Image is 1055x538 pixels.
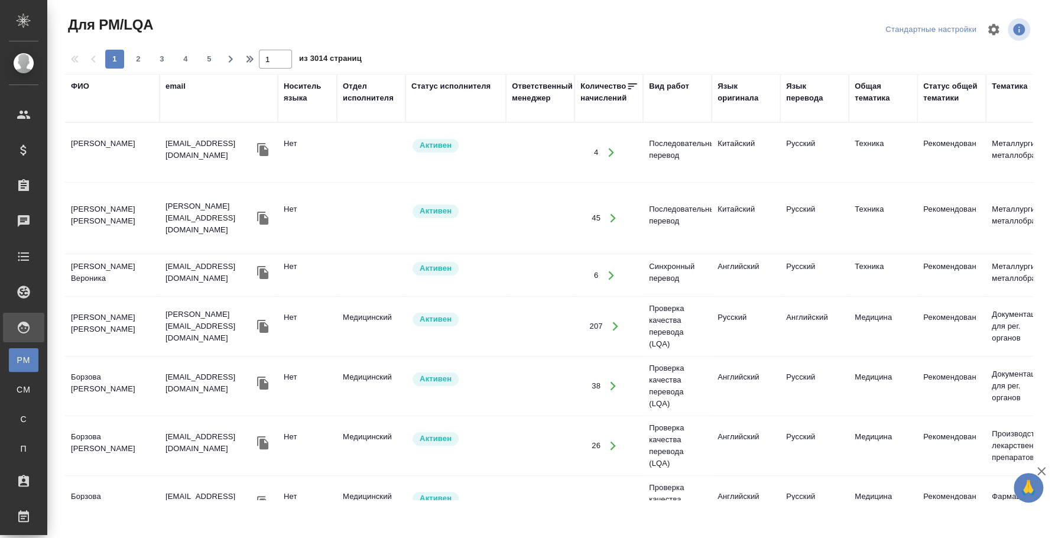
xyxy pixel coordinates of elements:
a: CM [9,378,38,401]
td: [PERSON_NAME] [PERSON_NAME] [65,306,160,347]
td: Русский [780,197,849,239]
button: Открыть работы [599,263,623,287]
button: Открыть работы [601,494,625,518]
button: Открыть работы [601,434,625,458]
div: Рядовой исполнитель: назначай с учетом рейтинга [411,491,500,507]
div: 26 [592,440,600,452]
td: Медицина [849,425,917,466]
td: Фармацевтика [986,485,1054,526]
span: 2 [129,53,148,65]
td: [PERSON_NAME] [PERSON_NAME] [65,197,160,239]
td: Медицинский [337,306,405,347]
td: Проверка качества перевода (LQA) [643,476,712,535]
td: Техника [849,132,917,173]
div: Статус исполнителя [411,80,491,92]
td: Металлургия и металлобработка [986,197,1054,239]
td: Рекомендован [917,132,986,173]
td: Нет [278,197,337,239]
td: Медицина [849,365,917,407]
td: Английский [712,365,780,407]
td: Нет [278,425,337,466]
td: Нет [278,365,337,407]
td: Документация для рег. органов [986,362,1054,410]
div: 38 [592,380,600,392]
div: Рядовой исполнитель: назначай с учетом рейтинга [411,431,500,447]
div: split button [882,21,979,39]
td: Рекомендован [917,306,986,347]
button: 5 [200,50,219,69]
td: Английский [780,306,849,347]
div: Носитель языка [284,80,331,104]
button: Скопировать [254,374,272,392]
p: [EMAIL_ADDRESS][DOMAIN_NAME] [165,371,254,395]
button: Скопировать [254,141,272,158]
td: [PERSON_NAME] Вероника [65,255,160,296]
p: Активен [420,433,452,445]
button: 🙏 [1014,473,1043,503]
div: Количество начислений [580,80,626,104]
button: Скопировать [254,434,272,452]
span: С [15,413,33,425]
td: Нет [278,132,337,173]
button: 3 [152,50,171,69]
button: Скопировать [254,494,272,511]
div: Вид работ [649,80,689,92]
td: Синхронный перевод [643,255,712,296]
div: Рядовой исполнитель: назначай с учетом рейтинга [411,312,500,328]
p: Активен [420,262,452,274]
div: Язык оригинала [718,80,774,104]
div: ФИО [71,80,89,92]
button: Открыть работы [601,206,625,231]
button: Скопировать [254,317,272,335]
p: Активен [420,140,452,151]
div: Общая тематика [855,80,911,104]
td: Документация для рег. органов [986,303,1054,350]
td: Русский [780,485,849,526]
div: 4 [594,147,598,158]
span: П [15,443,33,455]
td: Проверка качества перевода (LQA) [643,356,712,416]
div: Рядовой исполнитель: назначай с учетом рейтинга [411,138,500,154]
button: Скопировать [254,264,272,281]
a: П [9,437,38,461]
td: Рекомендован [917,365,986,407]
td: Медицина [849,306,917,347]
td: Английский [712,255,780,296]
td: Рекомендован [917,485,986,526]
td: Русский [780,255,849,296]
p: [EMAIL_ADDRESS][DOMAIN_NAME] [165,431,254,455]
td: Нет [278,306,337,347]
td: Борзова [PERSON_NAME] [65,485,160,526]
td: Нет [278,255,337,296]
span: из 3014 страниц [299,51,362,69]
div: Язык перевода [786,80,843,104]
div: Отдел исполнителя [343,80,400,104]
p: Активен [420,313,452,325]
td: Проверка качества перевода (LQA) [643,416,712,475]
td: Борзова [PERSON_NAME] [65,365,160,407]
td: Медицинский [337,485,405,526]
td: Техника [849,255,917,296]
div: 207 [589,320,602,332]
td: Медицинский [337,365,405,407]
div: Рядовой исполнитель: назначай с учетом рейтинга [411,261,500,277]
div: Тематика [992,80,1027,92]
td: Английский [712,485,780,526]
td: Борзова [PERSON_NAME] [65,425,160,466]
p: [EMAIL_ADDRESS][DOMAIN_NAME] [165,491,254,514]
div: Рядовой исполнитель: назначай с учетом рейтинга [411,371,500,387]
span: Для PM/LQA [65,15,153,34]
p: [EMAIL_ADDRESS][DOMAIN_NAME] [165,138,254,161]
td: Русский [780,132,849,173]
p: Активен [420,205,452,217]
td: Русский [780,365,849,407]
button: Скопировать [254,209,272,227]
span: PM [15,354,33,366]
td: Рекомендован [917,425,986,466]
div: Ответственный менеджер [512,80,573,104]
p: [PERSON_NAME][EMAIL_ADDRESS][DOMAIN_NAME] [165,309,254,344]
td: Производство лекарственных препаратов [986,422,1054,469]
td: Китайский [712,132,780,173]
p: Активен [420,373,452,385]
td: Металлургия и металлобработка [986,132,1054,173]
